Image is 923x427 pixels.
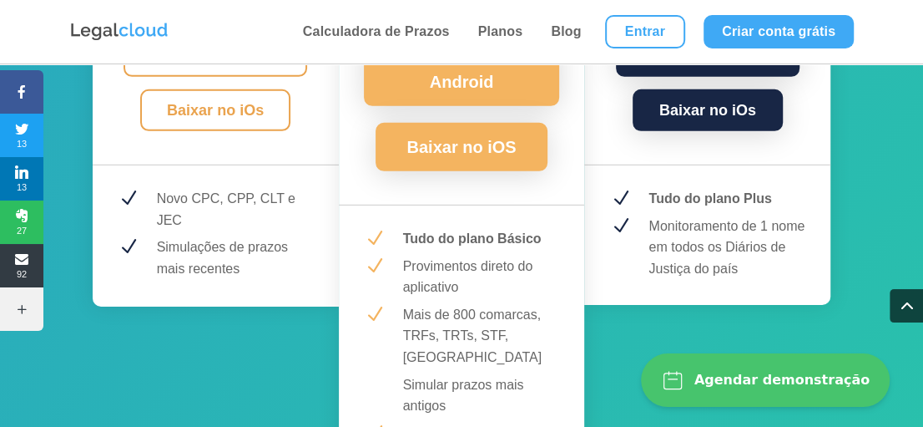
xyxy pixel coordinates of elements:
span: N [118,188,139,209]
span: N [118,236,139,257]
p: Simular prazos mais antigos [403,374,560,417]
a: Baixar no iOS [376,123,547,171]
span: N [609,216,630,236]
span: N [364,304,385,325]
span: N [364,256,385,277]
a: Baixar no iOs [633,89,783,132]
img: Logo da Legalcloud [69,21,169,43]
p: Mais de 800 comarcas, TRFs, TRTs, STF, [GEOGRAPHIC_DATA] [403,304,560,369]
strong: Tudo do plano Básico [403,231,542,246]
a: Baixar no Android [364,29,560,106]
span: N [364,228,385,249]
p: Novo CPC, CPP, CLT e JEC [157,188,314,231]
p: Monitoramento de 1 nome em todos os Diários de Justiça do país [648,216,805,280]
a: Baixar no iOs [140,89,290,132]
span: N [609,188,630,209]
a: Entrar [605,15,685,48]
strong: Tudo do plano Plus [648,191,771,206]
p: Provimentos direto do aplicativo [403,256,560,298]
p: Simulações de prazos mais recentes [157,236,314,279]
a: Criar conta grátis [704,15,854,48]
